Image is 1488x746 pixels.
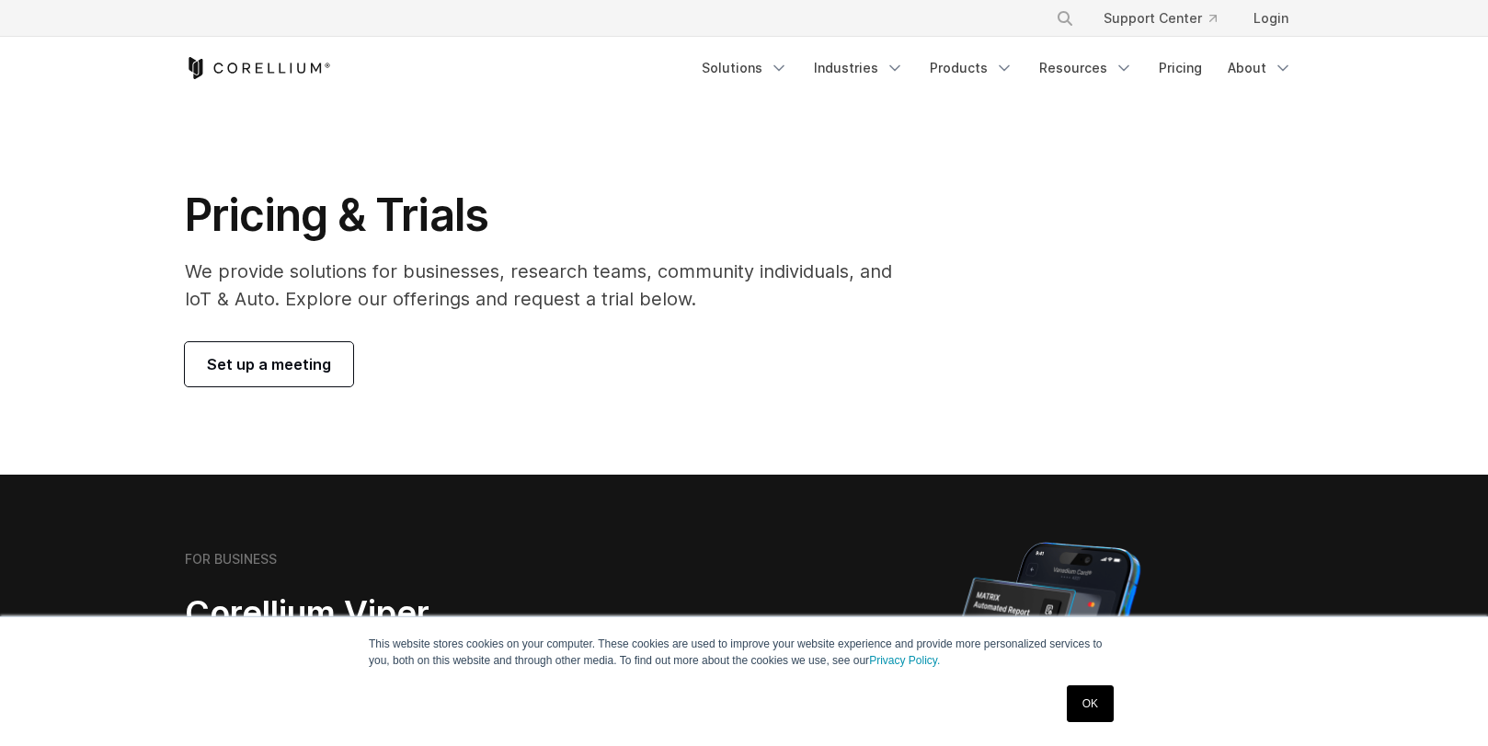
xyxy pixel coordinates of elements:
[1217,52,1303,85] a: About
[185,57,331,79] a: Corellium Home
[869,654,940,667] a: Privacy Policy.
[1239,2,1303,35] a: Login
[1034,2,1303,35] div: Navigation Menu
[185,551,277,568] h6: FOR BUSINESS
[1067,685,1114,722] a: OK
[207,353,331,375] span: Set up a meeting
[803,52,915,85] a: Industries
[185,342,353,386] a: Set up a meeting
[919,52,1024,85] a: Products
[1028,52,1144,85] a: Resources
[185,188,918,243] h1: Pricing & Trials
[1048,2,1082,35] button: Search
[691,52,799,85] a: Solutions
[185,258,918,313] p: We provide solutions for businesses, research teams, community individuals, and IoT & Auto. Explo...
[185,592,656,634] h2: Corellium Viper
[369,636,1119,669] p: This website stores cookies on your computer. These cookies are used to improve your website expe...
[691,52,1303,85] div: Navigation Menu
[1148,52,1213,85] a: Pricing
[1089,2,1231,35] a: Support Center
